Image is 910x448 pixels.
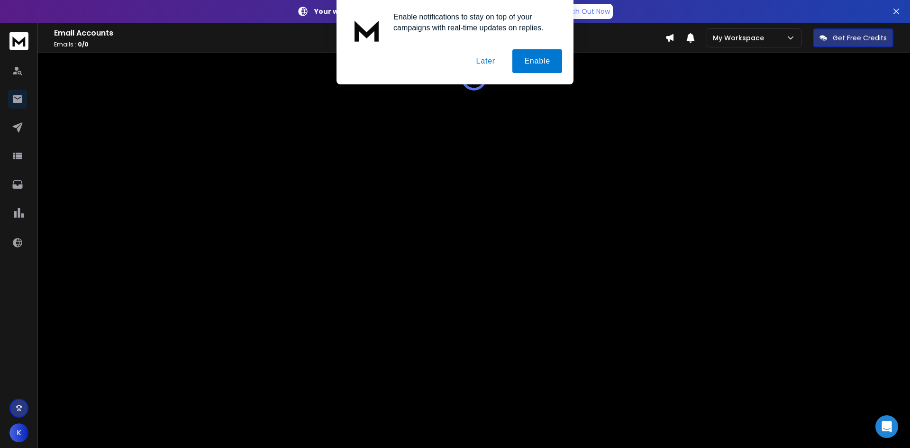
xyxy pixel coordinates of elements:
button: K [9,423,28,442]
button: Later [464,49,507,73]
button: Enable [512,49,562,73]
img: notification icon [348,11,386,49]
div: Open Intercom Messenger [875,415,898,438]
div: Enable notifications to stay on top of your campaigns with real-time updates on replies. [386,11,562,33]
